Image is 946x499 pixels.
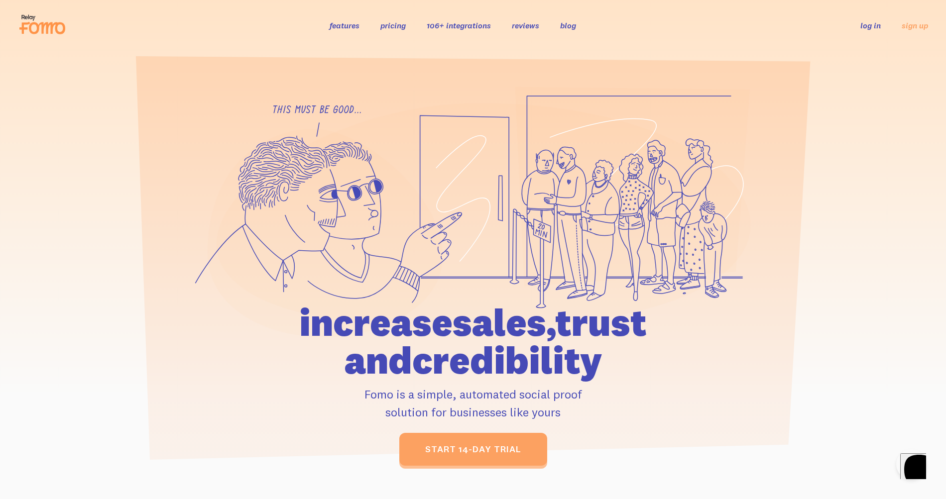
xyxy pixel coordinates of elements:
[896,449,926,479] iframe: Help Scout Beacon - Open
[330,20,359,30] a: features
[399,433,547,466] a: start 14-day trial
[902,20,928,31] a: sign up
[242,303,704,379] h1: increase sales, trust and credibility
[242,385,704,421] p: Fomo is a simple, automated social proof solution for businesses like yours
[560,20,576,30] a: blog
[860,20,881,30] a: log in
[4,4,42,164] button: Open Beacon popover
[427,20,491,30] a: 106+ integrations
[380,20,406,30] a: pricing
[512,20,539,30] a: reviews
